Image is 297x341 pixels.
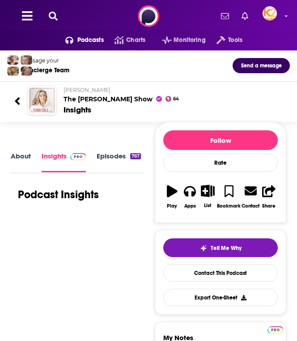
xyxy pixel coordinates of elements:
span: Tell Me Why [211,245,242,252]
div: Play [167,203,177,209]
img: Podchaser Pro [70,153,86,160]
span: Logged in as K2Krupp [263,6,277,21]
div: Bookmark [217,203,241,209]
img: Podchaser - Follow, Share and Rate Podcasts [138,5,159,27]
button: Play [163,179,181,214]
img: User Profile [263,6,277,21]
div: Share [262,203,276,209]
button: open menu [206,33,242,47]
button: List [199,179,217,214]
div: Apps [184,203,196,209]
span: Charts [126,34,145,46]
h1: Podcast Insights [18,188,99,201]
a: InsightsPodchaser Pro [42,152,86,172]
img: Barbara Profile [21,67,32,76]
div: Contact [242,203,259,209]
img: Podchaser Pro [267,326,283,333]
a: Logged in as K2Krupp [263,6,282,26]
button: tell me why sparkleTell Me Why [163,238,278,257]
a: About [11,152,31,172]
h2: The [PERSON_NAME] Show [64,87,283,103]
button: Follow [163,130,278,150]
a: Show notifications dropdown [238,8,252,24]
button: open menu [151,33,206,47]
div: Message your [22,57,69,64]
a: Contact [241,179,260,214]
span: Monitoring [174,34,205,46]
a: Charts [104,33,145,47]
span: Tools [228,34,242,46]
div: List [204,203,211,208]
span: 64 [173,97,179,101]
a: Pro website [267,325,283,333]
img: The Terri Cole Show [29,87,55,113]
div: Rate [163,154,278,172]
button: open menu [55,33,104,47]
a: Episodes767 [97,152,141,172]
span: [PERSON_NAME] [64,87,110,93]
button: Share [260,179,278,214]
div: Concierge Team [22,67,69,74]
a: Show notifications dropdown [217,8,233,24]
img: tell me why sparkle [200,245,207,252]
div: Insights [64,105,91,115]
a: Contact This Podcast [163,264,278,282]
span: Podcasts [77,34,104,46]
button: Bookmark [216,179,241,214]
img: Sydney Profile [7,55,19,65]
img: Jules Profile [21,55,32,65]
button: Apps [181,179,199,214]
button: Export One-Sheet [163,289,278,306]
button: Send a message [233,58,290,73]
div: 767 [130,153,141,159]
img: Jon Profile [7,67,19,76]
